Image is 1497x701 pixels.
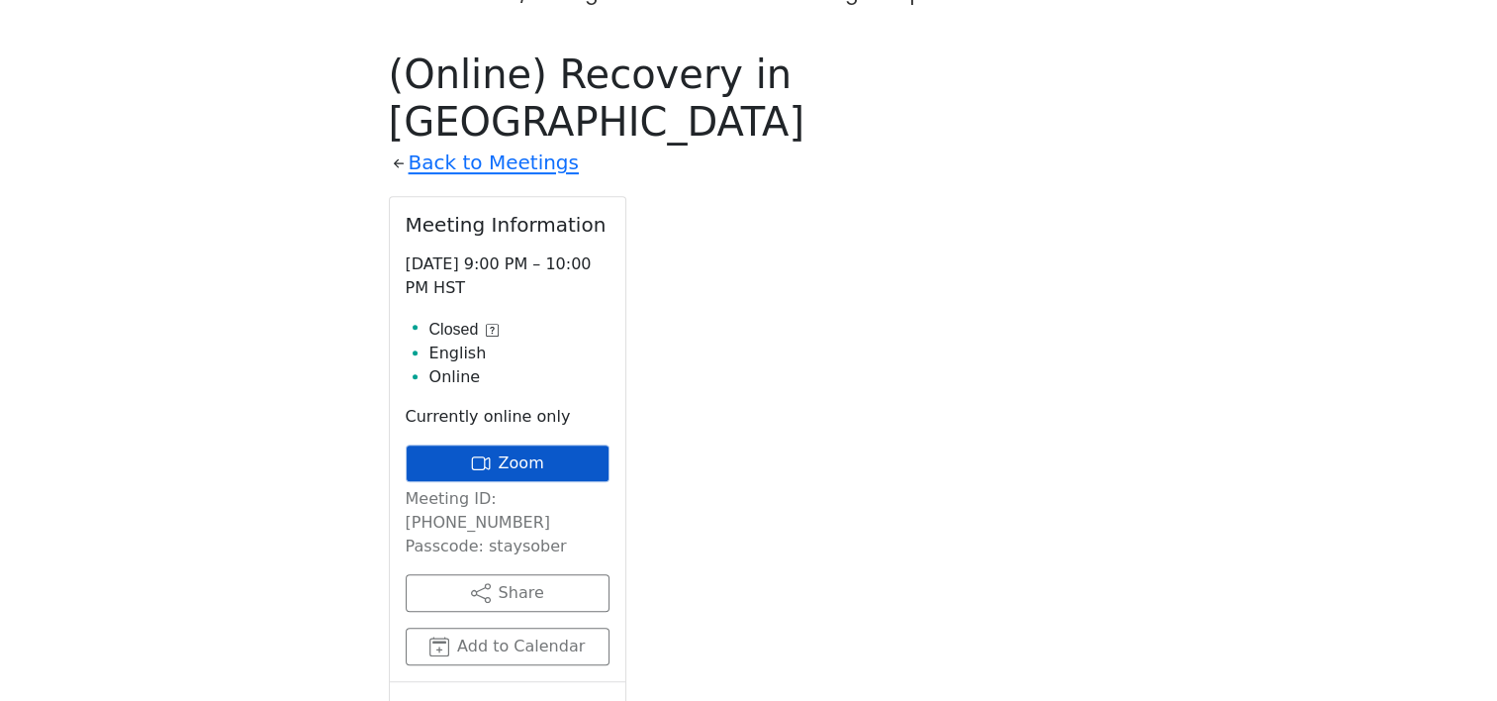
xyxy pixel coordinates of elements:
[406,628,609,665] button: Add to Calendar
[406,487,609,558] p: Meeting ID: [PHONE_NUMBER] Passcode: staysober
[406,574,609,612] button: Share
[409,146,579,180] a: Back to Meetings
[406,252,609,300] p: [DATE] 9:00 PM – 10:00 PM HST
[406,405,609,429] p: Currently online only
[429,342,609,365] li: English
[429,318,479,342] span: Closed
[406,213,609,237] h2: Meeting Information
[429,365,609,389] li: Online
[406,445,609,482] a: Zoom
[429,318,500,342] button: Closed
[389,50,1109,146] h1: (Online) Recovery in [GEOGRAPHIC_DATA]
